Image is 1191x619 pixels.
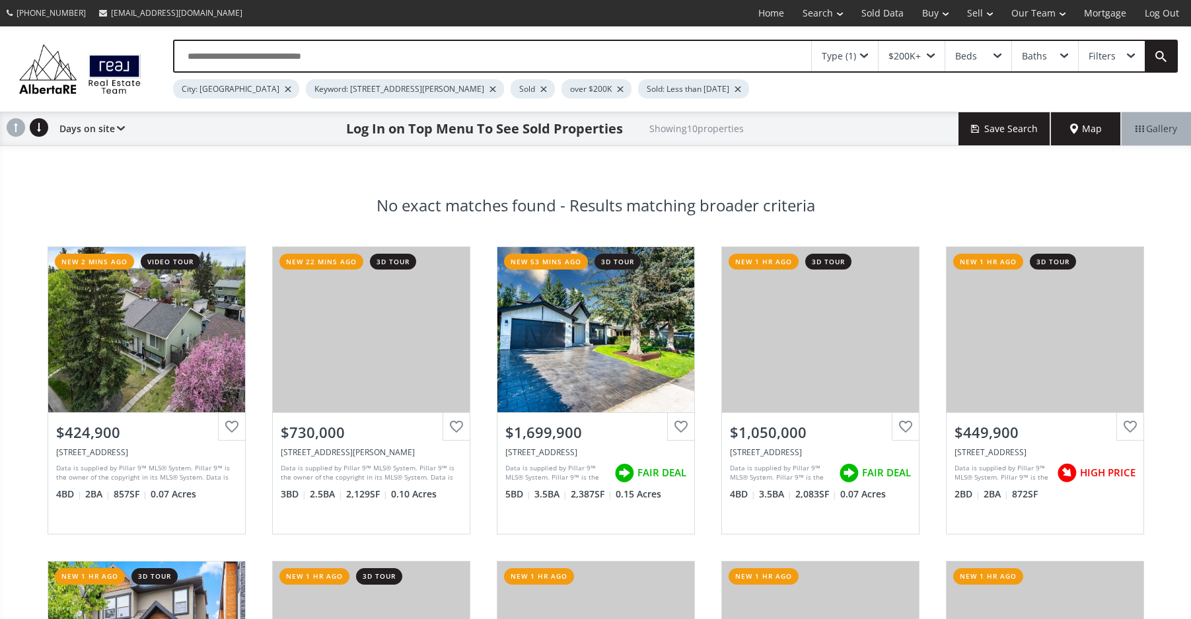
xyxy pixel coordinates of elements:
[505,463,608,483] div: Data is supplied by Pillar 9™ MLS® System. Pillar 9™ is the owner of the copyright in its MLS® Sy...
[1054,460,1080,486] img: rating icon
[281,488,307,501] span: 3 BD
[114,488,147,501] span: 857 SF
[1089,52,1116,61] div: Filters
[984,488,1009,501] span: 2 BA
[92,1,249,25] a: [EMAIL_ADDRESS][DOMAIN_NAME]
[1051,112,1121,145] div: Map
[795,488,837,501] span: 2,083 SF
[1070,122,1102,135] span: Map
[862,466,911,480] span: FAIR DEAL
[955,422,1136,443] div: $449,900
[484,233,708,548] a: new 53 mins ago3d tour$1,699,900[STREET_ADDRESS]Data is supplied by Pillar 9™ MLS® System. Pillar...
[840,488,886,501] span: 0.07 Acres
[955,463,1050,483] div: Data is supplied by Pillar 9™ MLS® System. Pillar 9™ is the owner of the copyright in its MLS® Sy...
[346,488,388,501] span: 2,129 SF
[259,233,484,548] a: new 22 mins ago3d tour$730,000[STREET_ADDRESS][PERSON_NAME]Data is supplied by Pillar 9™ MLS® Sys...
[85,488,110,501] span: 2 BA
[1022,52,1047,61] div: Baths
[281,422,462,443] div: $730,000
[281,463,458,483] div: Data is supplied by Pillar 9™ MLS® System. Pillar 9™ is the owner of the copyright in its MLS® Sy...
[730,463,832,483] div: Data is supplied by Pillar 9™ MLS® System. Pillar 9™ is the owner of the copyright in its MLS® Sy...
[151,488,196,501] span: 0.07 Acres
[955,52,977,61] div: Beds
[637,466,686,480] span: FAIR DEAL
[34,233,259,548] a: new 2 mins agovideo tour$424,900[STREET_ADDRESS]Data is supplied by Pillar 9™ MLS® System. Pillar...
[306,79,504,98] div: Keyword: [STREET_ADDRESS][PERSON_NAME]
[730,422,911,443] div: $1,050,000
[173,79,299,98] div: City: [GEOGRAPHIC_DATA]
[377,198,815,213] h3: No exact matches found - Results matching broader criteria
[730,447,911,458] div: 2409 7 Avenue NW, Calgary, AB T2N 1A3
[53,112,125,145] div: Days on site
[391,488,437,501] span: 0.10 Acres
[1136,122,1177,135] span: Gallery
[730,488,756,501] span: 4 BD
[1121,112,1191,145] div: Gallery
[511,79,555,98] div: Sold
[13,41,147,96] img: Logo
[958,112,1051,145] button: Save Search
[505,488,531,501] span: 5 BD
[822,52,856,61] div: Type (1)
[111,7,242,18] span: [EMAIL_ADDRESS][DOMAIN_NAME]
[571,488,612,501] span: 2,387 SF
[933,233,1157,548] a: new 1 hr ago3d tour$449,900[STREET_ADDRESS]Data is supplied by Pillar 9™ MLS® System. Pillar 9™ i...
[505,422,686,443] div: $1,699,900
[56,447,237,458] div: 7807 21A Street SE, Calgary, AB T2C 1Z1
[836,460,862,486] img: rating icon
[1012,488,1038,501] span: 872 SF
[56,488,82,501] span: 4 BD
[649,124,744,133] h2: Showing 10 properties
[955,447,1136,458] div: 510 6 Avenue SE #309, Calgary, AB T2G 1L7
[611,460,637,486] img: rating icon
[56,463,234,483] div: Data is supplied by Pillar 9™ MLS® System. Pillar 9™ is the owner of the copyright in its MLS® Sy...
[56,422,237,443] div: $424,900
[955,488,980,501] span: 2 BD
[888,52,921,61] div: $200K+
[1080,466,1136,480] span: HIGH PRICE
[310,488,343,501] span: 2.5 BA
[346,120,623,138] h1: Log In on Top Menu To See Sold Properties
[561,79,632,98] div: over $200K
[281,447,462,458] div: 133 Walden Square SE, Calgary, AB T2X0R9
[708,233,933,548] a: new 1 hr ago3d tour$1,050,000[STREET_ADDRESS]Data is supplied by Pillar 9™ MLS® System. Pillar 9™...
[505,447,686,458] div: 216 Pump Hill Crescent SW, Calgary, AB T2V 4L5
[17,7,86,18] span: [PHONE_NUMBER]
[534,488,567,501] span: 3.5 BA
[616,488,661,501] span: 0.15 Acres
[759,488,792,501] span: 3.5 BA
[638,79,749,98] div: Sold: Less than [DATE]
